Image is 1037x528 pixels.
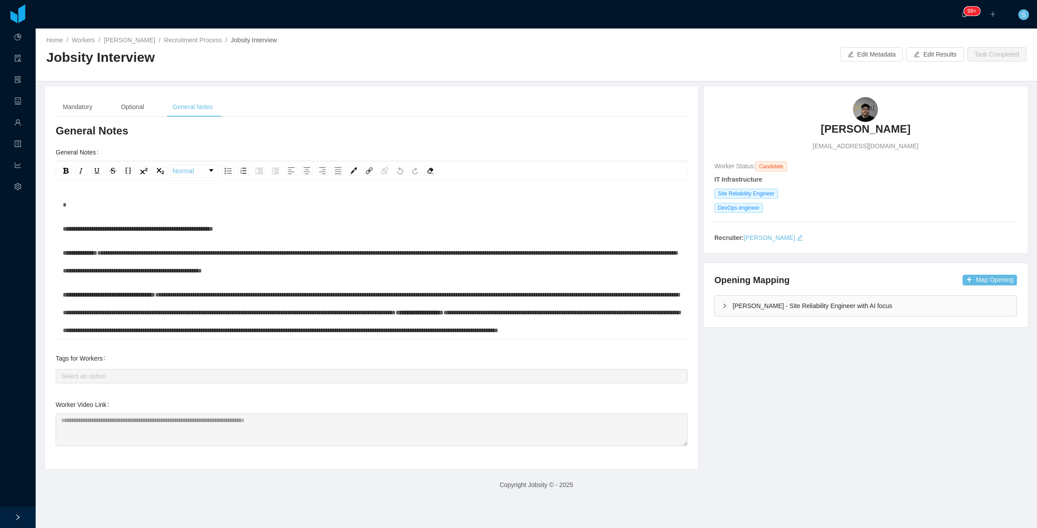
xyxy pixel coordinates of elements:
[98,37,100,44] span: /
[714,162,755,170] span: Worker Status:
[714,176,762,183] strong: IT Infrastructure
[168,164,220,178] div: rdw-block-control
[154,167,167,175] div: Subscript
[821,122,910,142] a: [PERSON_NAME]
[813,142,918,151] span: [EMAIL_ADDRESS][DOMAIN_NAME]
[14,72,21,90] i: icon: solution
[60,167,71,175] div: Bold
[58,164,168,178] div: rdw-inline-control
[964,7,980,16] sup: 1213
[75,167,87,175] div: Italic
[170,164,219,178] div: rdw-dropdown
[14,93,21,111] a: icon: robot
[172,162,194,180] span: Normal
[72,37,95,44] a: Workers
[225,37,227,44] span: /
[821,122,910,136] h3: [PERSON_NAME]
[46,49,537,67] h2: Jobsity Interview
[301,167,313,175] div: Center
[14,28,21,47] a: icon: pie-chart
[990,11,996,17] i: icon: plus
[165,97,220,117] div: General Notes
[56,149,102,156] label: General Notes
[714,234,744,241] strong: Recruiter:
[56,355,109,362] label: Tags for Workers
[253,167,266,175] div: Indent
[164,37,222,44] a: Recruitment Process
[238,167,249,175] div: Ordered
[840,47,903,61] button: icon: editEdit Metadata
[714,203,763,213] span: DevOps engineer
[744,234,795,241] a: [PERSON_NAME]
[346,164,361,178] div: rdw-color-picker
[379,167,391,175] div: Unlink
[906,47,964,61] button: icon: editEdit Results
[422,164,438,178] div: rdw-remove-control
[853,97,878,122] img: abe3077e-a52a-461b-a81a-56f2deb03d29_68e7bd7371ddc-90w.png
[14,114,21,133] a: icon: user
[14,158,21,175] i: icon: line-chart
[91,167,103,175] div: Underline
[967,47,1026,61] button: Task Completed
[410,167,421,175] div: Redo
[714,189,778,199] span: Site Reliability Engineer
[361,164,393,178] div: rdw-link-control
[58,371,63,382] input: Tags for Workers
[316,167,328,175] div: Right
[114,97,151,117] div: Optional
[715,296,1017,316] div: icon: right[PERSON_NAME] - Site Reliability Engineer with AI focus
[222,167,234,175] div: Unordered
[363,167,375,175] div: Link
[56,161,688,181] div: rdw-toolbar
[56,97,99,117] div: Mandatory
[714,274,790,286] h4: Opening Mapping
[159,37,160,44] span: /
[285,167,297,175] div: Left
[56,414,688,446] textarea: Worker Video Link
[393,164,422,178] div: rdw-history-control
[170,165,218,177] a: Block Type
[56,124,688,138] h3: General Notes
[963,275,1017,285] button: icon: plusMap Opening
[46,37,63,44] a: Home
[56,401,113,408] label: Worker Video Link
[56,161,688,339] div: rdw-wrapper
[123,167,134,175] div: Monospace
[104,37,155,44] a: [PERSON_NAME]
[231,37,277,44] span: Jobsity Interview
[269,167,282,175] div: Outdent
[66,37,68,44] span: /
[220,164,283,178] div: rdw-list-control
[107,167,119,175] div: Strikethrough
[283,164,346,178] div: rdw-textalign-control
[755,162,787,171] span: Candidate
[424,167,436,175] div: Remove
[722,303,727,309] i: icon: right
[14,135,21,154] a: icon: profile
[137,167,150,175] div: Superscript
[394,167,406,175] div: Undo
[36,470,1037,500] footer: Copyright Jobsity © - 2025
[14,50,21,69] a: icon: audit
[961,11,967,17] i: icon: bell
[61,372,678,381] div: Select an option
[14,179,21,197] i: icon: setting
[1021,9,1025,20] span: S
[63,196,681,352] div: rdw-editor
[797,235,803,241] i: icon: edit
[332,167,344,175] div: Justify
